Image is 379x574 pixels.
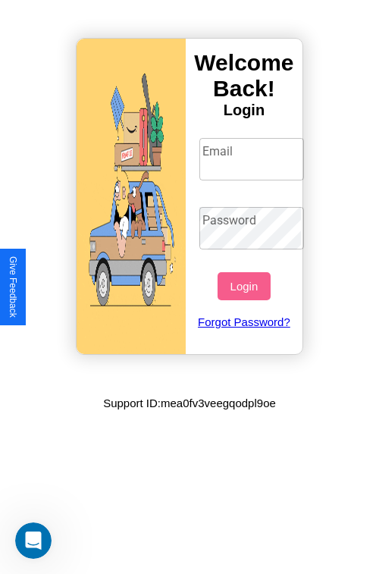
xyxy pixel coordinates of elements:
[186,102,302,119] h4: Login
[218,272,270,300] button: Login
[192,300,297,343] a: Forgot Password?
[186,50,302,102] h3: Welcome Back!
[77,39,186,354] img: gif
[15,522,52,559] iframe: Intercom live chat
[103,393,276,413] p: Support ID: mea0fv3veegqodpl9oe
[8,256,18,318] div: Give Feedback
